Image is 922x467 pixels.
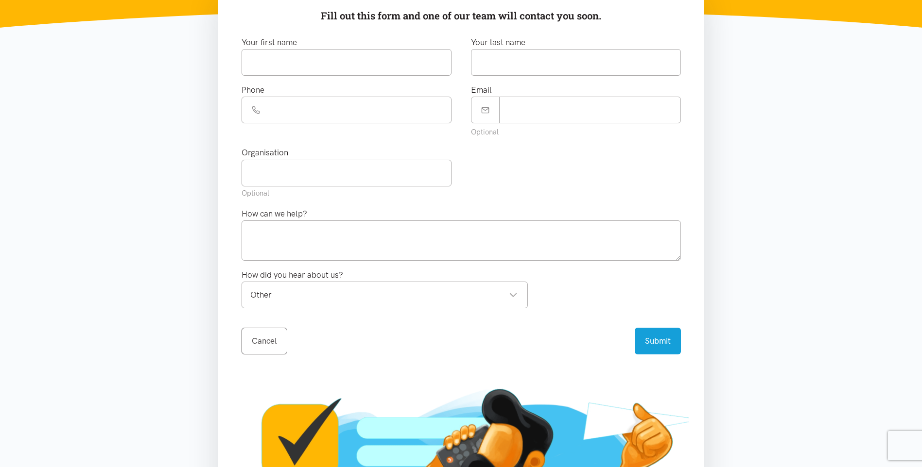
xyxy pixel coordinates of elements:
label: Email [471,83,492,97]
input: Email [499,97,681,123]
label: Organisation [242,146,288,159]
label: Your first name [242,36,297,49]
p: Fill out this form and one of our team will contact you soon. [234,8,689,24]
label: Your last name [471,36,525,49]
input: Phone number [270,97,452,123]
small: Optional [242,189,269,198]
label: How can we help? [242,207,307,220]
a: Cancel [242,328,287,354]
label: Phone [242,83,264,97]
small: Optional [471,128,499,136]
button: Submit [635,328,681,354]
label: How did you hear about us? [242,268,343,282]
div: Other [250,288,518,301]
